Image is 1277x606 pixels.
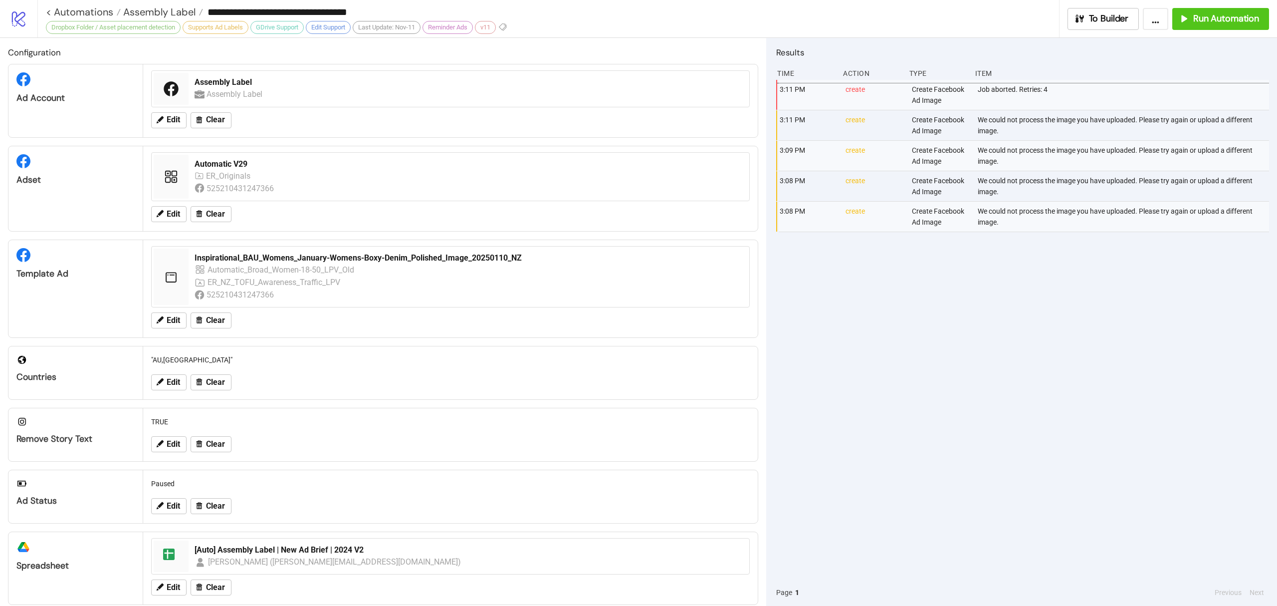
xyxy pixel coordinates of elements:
span: Edit [167,503,180,512]
div: Supports Ad Labels [183,21,248,34]
div: 3:08 PM [779,202,838,232]
div: Automatic_Broad_Women-18-50_LPV_Old [187,264,232,277]
span: Edit [167,115,180,124]
button: Edit [151,112,187,128]
span: Clear [206,317,225,326]
button: Edit [151,438,187,454]
h2: Configuration [8,46,758,59]
div: Paused [147,476,754,495]
div: 3:09 PM [779,141,838,171]
span: Clear [206,115,225,124]
button: Edit [151,582,187,598]
span: Clear [206,441,225,450]
div: Ad Status [16,497,135,508]
div: create [845,110,903,140]
div: Create Facebook Ad Image [911,171,970,201]
div: Type [908,64,967,83]
button: Clear [191,376,231,392]
button: Next [1247,587,1267,598]
a: < Automations [46,7,121,17]
div: "AU,[GEOGRAPHIC_DATA]" [147,352,754,371]
button: To Builder [1067,8,1139,30]
h2: Results [776,46,1269,59]
div: Dropbox Folder / Asset placement detection [46,21,181,34]
div: We could not process the image you have uploaded. Please try again or upload a different image. [977,110,1272,140]
div: Job aborted. Retries: 4 [977,80,1272,110]
button: Previous [1212,587,1245,598]
button: Clear [191,314,231,330]
div: Reminder Ads [423,21,473,34]
span: Edit [167,441,180,450]
button: Clear [191,582,231,598]
div: create [845,141,903,171]
div: Create Facebook Ad Image [911,110,970,140]
div: Template Ad [16,268,135,280]
div: create [845,171,903,201]
button: Clear [191,112,231,128]
button: Clear [191,438,231,454]
button: Edit [151,500,187,516]
span: Clear [206,210,225,219]
div: 525210431247366 [187,290,232,302]
div: Create Facebook Ad Image [911,80,970,110]
button: 1 [792,587,802,598]
div: 3:08 PM [779,171,838,201]
span: Clear [206,503,225,512]
div: v11 [475,21,496,34]
div: Create Facebook Ad Image [911,141,970,171]
div: Remove Story Text [16,435,135,446]
span: Run Automation [1193,13,1259,24]
div: create [845,202,903,232]
div: Create Facebook Ad Image [911,202,970,232]
span: Page [776,587,792,598]
div: [Auto] Assembly Label | New Ad Brief | 2024 V2 [195,546,743,557]
button: Edit [151,376,187,392]
div: Item [974,64,1269,83]
div: We could not process the image you have uploaded. Please try again or upload a different image. [977,202,1272,232]
div: Time [776,64,835,83]
button: Clear [191,500,231,516]
span: Clear [206,585,225,594]
div: Ad Account [16,92,135,104]
span: Edit [167,585,180,594]
div: ER_Originals [206,170,253,182]
span: To Builder [1089,13,1129,24]
span: Edit [167,379,180,388]
div: Edit Support [306,21,351,34]
button: ... [1143,8,1168,30]
div: Action [842,64,901,83]
span: Assembly Label [121,5,196,18]
div: Countries [16,373,135,384]
div: TRUE [147,414,754,433]
div: Assembly Label [195,77,743,88]
div: Last Update: Nov-11 [353,21,421,34]
img: https://scontent-fra5-1.xx.fbcdn.net/v/t45.1600-4/473198704_120215088082160473_782637803703563615... [244,253,950,303]
div: 525210431247366 [207,182,276,195]
div: Automatic V29 [195,159,743,170]
a: Assembly Label [121,7,203,17]
button: Run Automation [1172,8,1269,30]
div: Inspirational_BAU_Womens_January-Womens-Boxy-Denim_Polished_Image_20250110_NZ [176,253,236,264]
span: Edit [167,317,180,326]
button: Clear [191,206,231,222]
button: Edit [151,314,187,330]
div: create [845,80,903,110]
div: 3:11 PM [779,80,838,110]
span: Edit [167,210,180,219]
div: ER_NZ_TOFU_Awareness_Traffic_LPV [187,277,232,290]
span: Clear [206,379,225,388]
div: We could not process the image you have uploaded. Please try again or upload a different image. [977,141,1272,171]
div: 3:11 PM [779,110,838,140]
button: Edit [151,206,187,222]
div: GDrive Support [250,21,304,34]
div: Assembly Label [207,88,264,100]
div: We could not process the image you have uploaded. Please try again or upload a different image. [977,171,1272,201]
div: [PERSON_NAME] ([PERSON_NAME][EMAIL_ADDRESS][DOMAIN_NAME]) [208,557,461,570]
div: Adset [16,174,135,186]
div: Spreadsheet [16,562,135,573]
